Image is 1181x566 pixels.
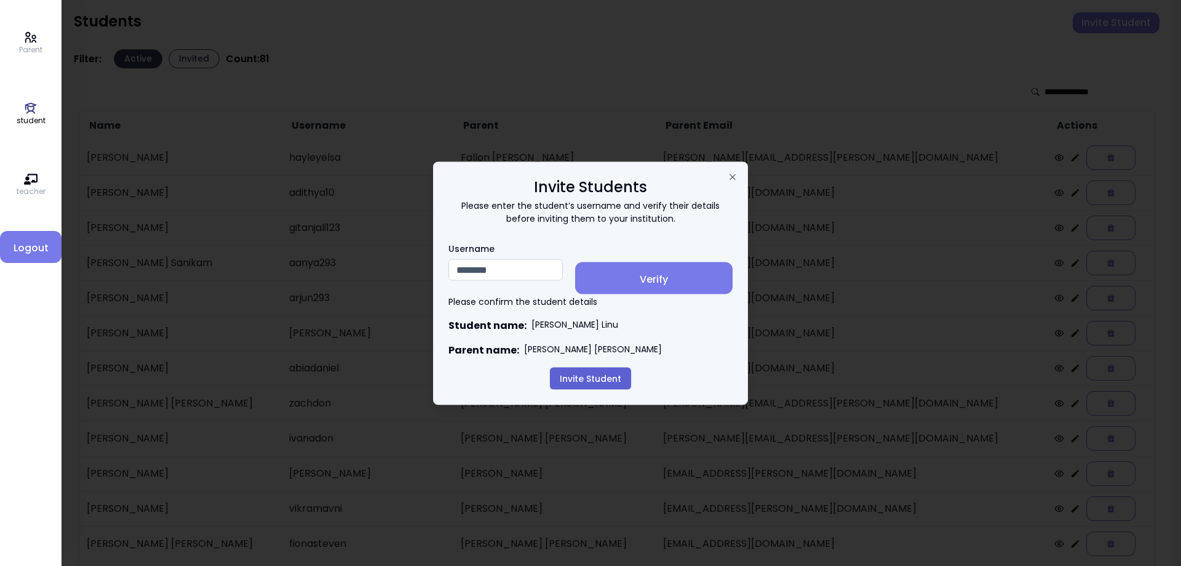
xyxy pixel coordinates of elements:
[448,242,563,255] label: Username
[448,318,527,333] b: Student name:
[575,262,733,294] button: Verify
[448,199,733,225] p: Please enter the student’s username and verify their details before inviting them to your institu...
[448,177,733,196] h2: Invite Students
[531,318,618,333] p: [PERSON_NAME] Linu
[448,342,519,357] b: Parent name:
[524,342,662,357] p: [PERSON_NAME] [PERSON_NAME]
[448,295,733,308] p: Please confirm the student details
[585,272,723,286] span: Verify
[550,367,631,389] button: Invite Student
